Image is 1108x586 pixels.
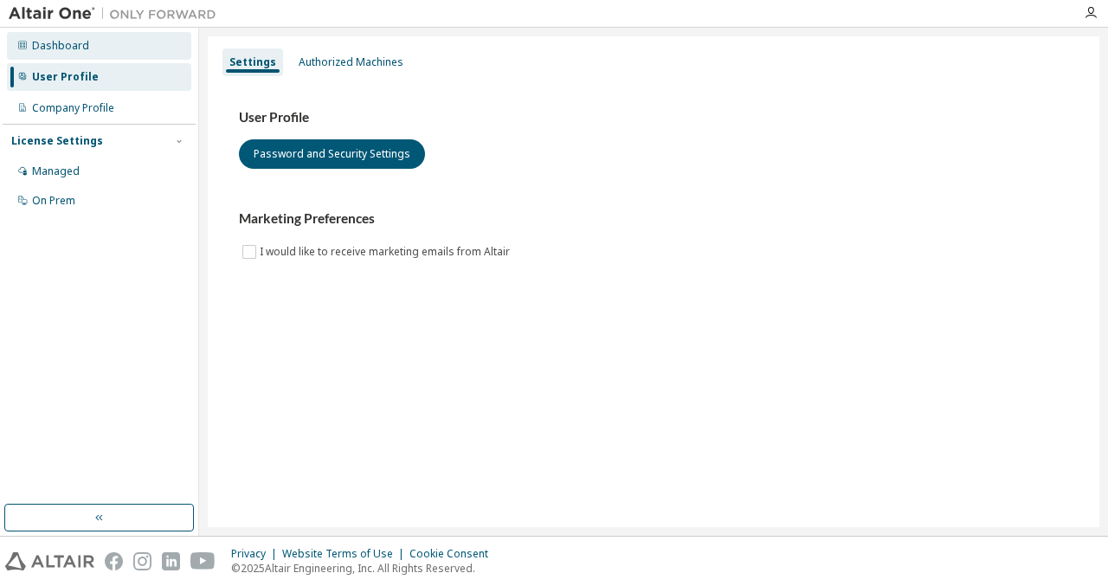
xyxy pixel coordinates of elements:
[231,547,282,561] div: Privacy
[162,552,180,570] img: linkedin.svg
[11,134,103,148] div: License Settings
[9,5,225,23] img: Altair One
[260,241,513,262] label: I would like to receive marketing emails from Altair
[32,101,114,115] div: Company Profile
[32,70,99,84] div: User Profile
[239,139,425,169] button: Password and Security Settings
[133,552,151,570] img: instagram.svg
[105,552,123,570] img: facebook.svg
[5,552,94,570] img: altair_logo.svg
[231,561,499,576] p: © 2025 Altair Engineering, Inc. All Rights Reserved.
[239,109,1068,126] h3: User Profile
[299,55,403,69] div: Authorized Machines
[190,552,216,570] img: youtube.svg
[32,164,80,178] div: Managed
[409,547,499,561] div: Cookie Consent
[32,194,75,208] div: On Prem
[239,210,1068,228] h3: Marketing Preferences
[32,39,89,53] div: Dashboard
[282,547,409,561] div: Website Terms of Use
[229,55,276,69] div: Settings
